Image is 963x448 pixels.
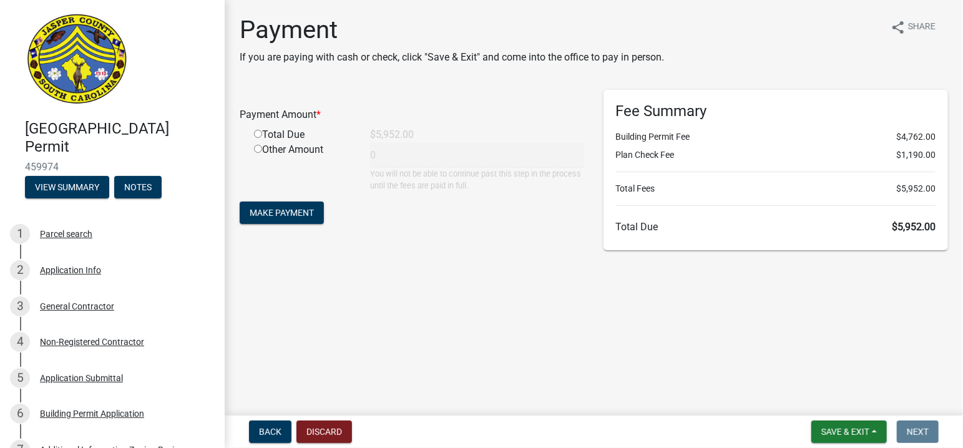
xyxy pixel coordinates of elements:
[616,102,936,120] h6: Fee Summary
[40,230,92,238] div: Parcel search
[10,332,30,352] div: 4
[896,130,936,144] span: $4,762.00
[250,208,314,218] span: Make Payment
[240,15,664,45] h1: Payment
[114,183,162,193] wm-modal-confirm: Notes
[230,107,594,122] div: Payment Amount
[897,421,939,443] button: Next
[10,404,30,424] div: 6
[259,427,281,437] span: Back
[245,127,361,142] div: Total Due
[25,161,200,173] span: 459974
[240,50,664,65] p: If you are paying with cash or check, click "Save & Exit" and come into the office to pay in person.
[811,421,887,443] button: Save & Exit
[616,182,936,195] li: Total Fees
[616,221,936,233] h6: Total Due
[891,20,906,35] i: share
[10,368,30,388] div: 5
[240,202,324,224] button: Make Payment
[249,421,291,443] button: Back
[616,130,936,144] li: Building Permit Fee
[896,149,936,162] span: $1,190.00
[10,224,30,244] div: 1
[296,421,352,443] button: Discard
[40,266,101,275] div: Application Info
[40,374,123,382] div: Application Submittal
[245,142,361,192] div: Other Amount
[40,302,114,311] div: General Contractor
[25,183,109,193] wm-modal-confirm: Summary
[881,15,946,39] button: shareShare
[25,120,215,156] h4: [GEOGRAPHIC_DATA] Permit
[10,296,30,316] div: 3
[821,427,869,437] span: Save & Exit
[892,221,936,233] span: $5,952.00
[40,338,144,346] div: Non-Registered Contractor
[616,149,936,162] li: Plan Check Fee
[25,13,129,107] img: Jasper County, South Carolina
[40,409,144,418] div: Building Permit Application
[907,427,929,437] span: Next
[114,176,162,198] button: Notes
[25,176,109,198] button: View Summary
[10,260,30,280] div: 2
[896,182,936,195] span: $5,952.00
[908,20,936,35] span: Share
